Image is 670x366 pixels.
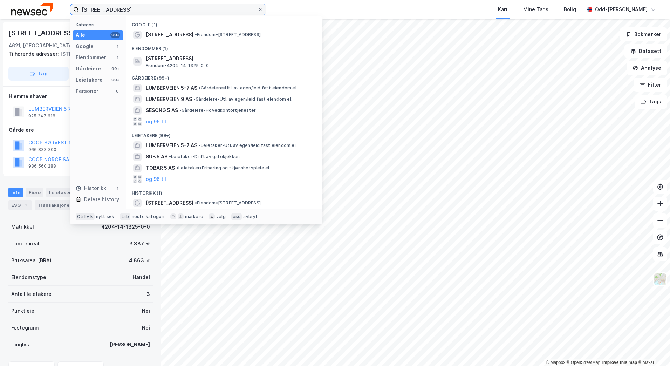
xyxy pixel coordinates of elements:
[146,84,197,92] span: LUMBERVEIEN 5-7 AS
[146,106,178,115] span: SESONG 5 AS
[195,200,261,206] span: Eiendom • [STREET_ADDRESS]
[146,141,197,150] span: LUMBERVEIEN 5-7 AS
[110,32,120,38] div: 99+
[654,273,667,286] img: Z
[126,40,322,53] div: Eiendommer (1)
[9,92,152,101] div: Hjemmelshaver
[115,185,120,191] div: 1
[11,223,34,231] div: Matrikkel
[498,5,508,14] div: Kart
[620,27,667,41] button: Bokmerker
[115,43,120,49] div: 1
[523,5,548,14] div: Mine Tags
[110,66,120,72] div: 99+
[146,54,314,63] span: [STREET_ADDRESS]
[146,95,192,103] span: LUMBERVEIEN 9 AS
[146,164,175,172] span: TOBAR 5 AS
[176,165,178,170] span: •
[76,31,85,39] div: Alle
[76,22,123,27] div: Kategori
[126,185,322,197] div: Historikk (1)
[635,95,667,109] button: Tags
[101,223,150,231] div: 4204-14-1325-0-0
[169,154,171,159] span: •
[129,239,150,248] div: 3 387 ㎡
[35,200,83,210] div: Transaksjoner
[11,273,46,282] div: Eiendomstype
[26,188,43,197] div: Eiere
[199,85,201,90] span: •
[146,30,193,39] span: [STREET_ADDRESS]
[146,117,166,126] button: og 96 til
[624,44,667,58] button: Datasett
[96,214,115,219] div: nytt søk
[595,5,648,14] div: Odd-[PERSON_NAME]
[146,63,209,68] span: Eiendom • 4204-14-1325-0-0
[243,214,258,219] div: avbryt
[195,32,197,37] span: •
[76,65,101,73] div: Gårdeiere
[231,213,242,220] div: esc
[11,307,34,315] div: Punktleie
[185,214,203,219] div: markere
[126,70,322,82] div: Gårdeiere (99+)
[179,108,256,113] span: Gårdeiere • Hovedkontortjenester
[8,51,60,57] span: Tilhørende adresser:
[199,85,298,91] span: Gårdeiere • Utl. av egen/leid fast eiendom el.
[146,290,150,298] div: 3
[199,143,297,148] span: Leietaker • Utl. av egen/leid fast eiendom el.
[28,163,56,169] div: 936 560 288
[602,360,637,365] a: Improve this map
[216,214,226,219] div: velg
[8,67,69,81] button: Tag
[8,200,32,210] div: ESG
[627,61,667,75] button: Analyse
[635,332,670,366] div: Kontrollprogram for chat
[84,195,119,204] div: Delete history
[129,256,150,265] div: 4 863 ㎡
[146,152,167,161] span: SUB 5 AS
[11,256,52,265] div: Bruksareal (BRA)
[132,273,150,282] div: Handel
[76,213,95,220] div: Ctrl + k
[635,332,670,366] iframe: Chat Widget
[110,340,150,349] div: [PERSON_NAME]
[22,202,29,209] div: 1
[199,143,201,148] span: •
[146,175,166,183] button: og 96 til
[176,165,271,171] span: Leietaker • Frisering og skjønnhetspleie el.
[142,307,150,315] div: Nei
[567,360,601,365] a: OpenStreetMap
[11,239,39,248] div: Tomteareal
[193,96,196,102] span: •
[76,42,94,50] div: Google
[634,78,667,92] button: Filter
[76,53,106,62] div: Eiendommer
[193,96,292,102] span: Gårdeiere • Utl. av egen/leid fast eiendom el.
[46,188,85,197] div: Leietakere
[79,4,258,15] input: Søk på adresse, matrikkel, gårdeiere, leietakere eller personer
[126,16,322,29] div: Google (1)
[8,41,74,50] div: 4621, [GEOGRAPHIC_DATA]
[126,127,322,140] div: Leietakere (99+)
[195,200,197,205] span: •
[110,77,120,83] div: 99+
[195,32,261,38] span: Eiendom • [STREET_ADDRESS]
[76,87,98,95] div: Personer
[28,113,55,119] div: 925 247 618
[11,324,39,332] div: Festegrunn
[564,5,576,14] div: Bolig
[120,213,130,220] div: tab
[76,184,106,192] div: Historikk
[179,108,182,113] span: •
[9,126,152,134] div: Gårdeiere
[8,50,147,58] div: [STREET_ADDRESS]
[546,360,565,365] a: Mapbox
[11,340,31,349] div: Tinglyst
[169,154,240,160] span: Leietaker • Drift av gatekjøkken
[8,188,23,197] div: Info
[11,290,52,298] div: Antall leietakere
[142,324,150,332] div: Nei
[115,55,120,60] div: 1
[115,88,120,94] div: 0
